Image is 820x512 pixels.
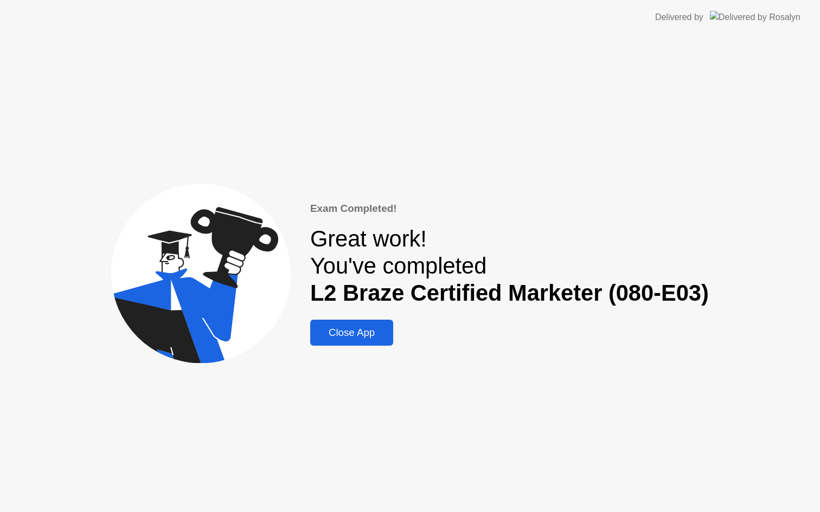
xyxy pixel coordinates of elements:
b: L2 Braze Certified Marketer (080-E03) [310,280,709,306]
div: Close App [313,327,390,339]
div: Delivered by [655,11,703,24]
div: Great work! You've completed [310,225,709,307]
img: Delivered by Rosalyn [710,11,800,23]
div: Exam Completed! [310,201,709,216]
button: Close App [310,320,393,346]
